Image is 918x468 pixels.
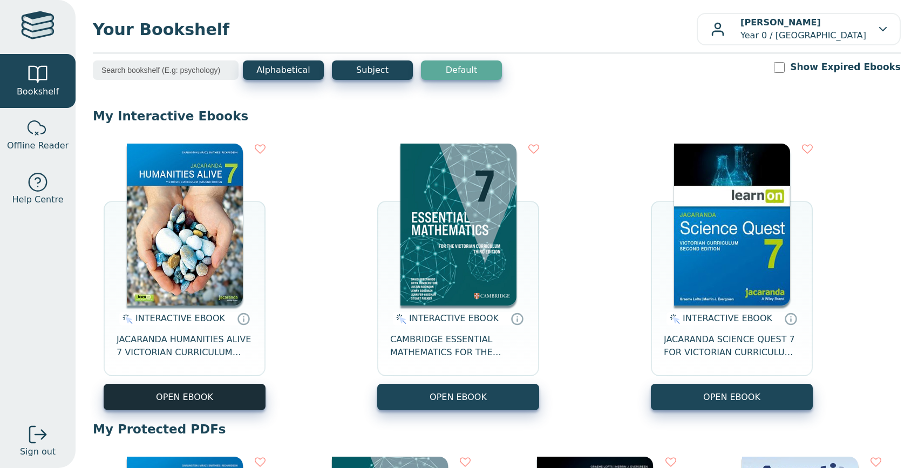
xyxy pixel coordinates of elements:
p: My Interactive Ebooks [93,108,901,124]
img: interactive.svg [393,313,406,325]
label: Show Expired Ebooks [790,60,901,74]
button: Default [421,60,502,80]
span: INTERACTIVE EBOOK [135,313,225,323]
p: Year 0 / [GEOGRAPHIC_DATA] [740,16,866,42]
span: Sign out [20,445,56,458]
a: Interactive eBooks are accessed online via the publisher’s portal. They contain interactive resou... [784,312,797,325]
span: Offline Reader [7,139,69,152]
span: INTERACTIVE EBOOK [409,313,499,323]
input: Search bookshelf (E.g: psychology) [93,60,239,80]
img: 429ddfad-7b91-e911-a97e-0272d098c78b.jpg [127,144,243,306]
span: Your Bookshelf [93,17,697,42]
img: 329c5ec2-5188-ea11-a992-0272d098c78b.jpg [674,144,790,306]
button: [PERSON_NAME]Year 0 / [GEOGRAPHIC_DATA] [697,13,901,45]
a: Interactive eBooks are accessed online via the publisher’s portal. They contain interactive resou... [237,312,250,325]
img: a4cdec38-c0cf-47c5-bca4-515c5eb7b3e9.png [400,144,516,306]
button: Alphabetical [243,60,324,80]
p: My Protected PDFs [93,421,901,437]
button: OPEN EBOOK [377,384,539,410]
button: OPEN EBOOK [651,384,813,410]
span: Bookshelf [17,85,59,98]
button: Subject [332,60,413,80]
span: JACARANDA HUMANITIES ALIVE 7 VICTORIAN CURRICULUM LEARNON EBOOK 2E [117,333,253,359]
img: interactive.svg [119,313,133,325]
img: interactive.svg [667,313,680,325]
button: OPEN EBOOK [104,384,266,410]
span: CAMBRIDGE ESSENTIAL MATHEMATICS FOR THE VICTORIAN CURRICULUM YEAR 7 EBOOK 3E [390,333,526,359]
span: INTERACTIVE EBOOK [683,313,772,323]
span: JACARANDA SCIENCE QUEST 7 FOR VICTORIAN CURRICULUM LEARNON 2E EBOOK [664,333,800,359]
a: Interactive eBooks are accessed online via the publisher’s portal. They contain interactive resou... [511,312,523,325]
b: [PERSON_NAME] [740,17,821,28]
span: Help Centre [12,193,63,206]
